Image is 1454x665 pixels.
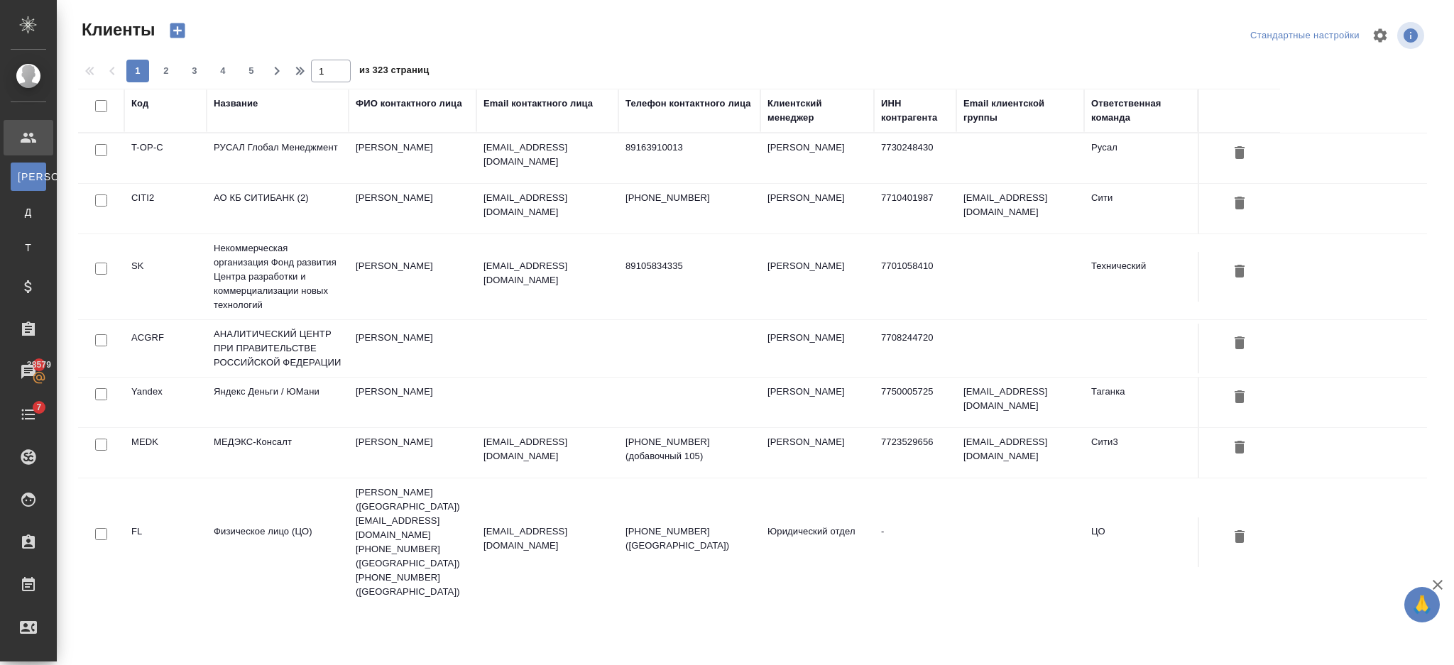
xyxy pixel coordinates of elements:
td: 7750005725 [874,378,956,427]
td: [PERSON_NAME] [349,133,476,183]
td: [EMAIL_ADDRESS][DOMAIN_NAME] [956,184,1084,233]
td: FL [124,517,207,567]
td: [PERSON_NAME] [760,378,874,427]
span: Т [18,241,39,255]
p: [EMAIL_ADDRESS][DOMAIN_NAME] [483,524,611,553]
button: 4 [212,60,234,82]
td: T-OP-C [124,133,207,183]
div: Email клиентской группы [963,97,1077,125]
a: Т [11,233,46,262]
td: CITI2 [124,184,207,233]
td: [PERSON_NAME] [760,184,874,233]
button: Удалить [1228,141,1252,167]
td: АО КБ СИТИБАНК (2) [207,184,349,233]
td: 7708244720 [874,324,956,373]
div: Название [214,97,258,111]
span: Настроить таблицу [1363,18,1397,53]
p: [PHONE_NUMBER] (добавочный 105) [625,435,753,463]
td: [PERSON_NAME] [349,324,476,373]
td: - [874,517,956,567]
button: Удалить [1228,191,1252,217]
a: 38579 [4,354,53,390]
button: Удалить [1228,524,1252,551]
td: 7723529656 [874,428,956,478]
p: [PHONE_NUMBER] [625,191,753,205]
a: 7 [4,397,53,432]
button: 3 [183,60,206,82]
td: [PERSON_NAME] [760,133,874,183]
span: 4 [212,64,234,78]
td: Технический [1084,252,1198,302]
td: [PERSON_NAME] [760,324,874,373]
td: Физическое лицо (ЦО) [207,517,349,567]
td: 7710401987 [874,184,956,233]
p: [EMAIL_ADDRESS][DOMAIN_NAME] [483,259,611,287]
button: Удалить [1228,435,1252,461]
td: АНАЛИТИЧЕСКИЙ ЦЕНТР ПРИ ПРАВИТЕЛЬСТВЕ РОССИЙСКОЙ ФЕДЕРАЦИИ [207,320,349,377]
div: ФИО контактного лица [356,97,462,111]
td: [PERSON_NAME] [349,184,476,233]
p: [EMAIL_ADDRESS][DOMAIN_NAME] [483,435,611,463]
td: [PERSON_NAME] [760,428,874,478]
span: Д [18,205,39,219]
div: split button [1247,25,1363,47]
p: [PHONE_NUMBER] ([GEOGRAPHIC_DATA]) [625,524,753,553]
button: Удалить [1228,385,1252,411]
td: [PERSON_NAME] [349,428,476,478]
p: 89163910013 [625,141,753,155]
div: Email контактного лица [483,97,593,111]
button: Создать [160,18,195,43]
button: Удалить [1228,259,1252,285]
span: 5 [240,64,263,78]
div: Ответственная команда [1091,97,1191,125]
td: [PERSON_NAME] ([GEOGRAPHIC_DATA]) [EMAIL_ADDRESS][DOMAIN_NAME] [PHONE_NUMBER] ([GEOGRAPHIC_DATA])... [349,478,476,606]
button: 🙏 [1404,587,1440,622]
p: [EMAIL_ADDRESS][DOMAIN_NAME] [483,141,611,169]
span: 3 [183,64,206,78]
td: ЦО [1084,517,1198,567]
span: Посмотреть информацию [1397,22,1427,49]
td: [PERSON_NAME] [349,378,476,427]
td: SK [124,252,207,302]
a: [PERSON_NAME] [11,163,46,191]
td: МЕДЭКС-Консалт [207,428,349,478]
p: 89105834335 [625,259,753,273]
td: [PERSON_NAME] [760,252,874,302]
a: Д [11,198,46,226]
td: РУСАЛ Глобал Менеджмент [207,133,349,183]
span: из 323 страниц [359,62,429,82]
div: ИНН контрагента [881,97,949,125]
div: Клиентский менеджер [767,97,867,125]
div: Телефон контактного лица [625,97,751,111]
td: Сити3 [1084,428,1198,478]
td: [EMAIL_ADDRESS][DOMAIN_NAME] [956,428,1084,478]
button: 2 [155,60,177,82]
span: Клиенты [78,18,155,41]
td: 7701058410 [874,252,956,302]
td: [EMAIL_ADDRESS][DOMAIN_NAME] [956,378,1084,427]
td: Юридический отдел [760,517,874,567]
span: 🙏 [1410,590,1434,620]
span: 2 [155,64,177,78]
td: [PERSON_NAME] [349,252,476,302]
td: Яндекс Деньги / ЮМани [207,378,349,427]
span: 38579 [18,358,60,372]
td: Сити [1084,184,1198,233]
button: Удалить [1228,331,1252,357]
span: [PERSON_NAME] [18,170,39,184]
td: Таганка [1084,378,1198,427]
span: 7 [28,400,50,414]
td: Yandex [124,378,207,427]
p: [EMAIL_ADDRESS][DOMAIN_NAME] [483,191,611,219]
td: Русал [1084,133,1198,183]
div: Код [131,97,148,111]
td: MEDK [124,428,207,478]
td: 7730248430 [874,133,956,183]
td: ACGRF [124,324,207,373]
td: Некоммерческая организация Фонд развития Центра разработки и коммерциализации новых технологий [207,234,349,319]
button: 5 [240,60,263,82]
